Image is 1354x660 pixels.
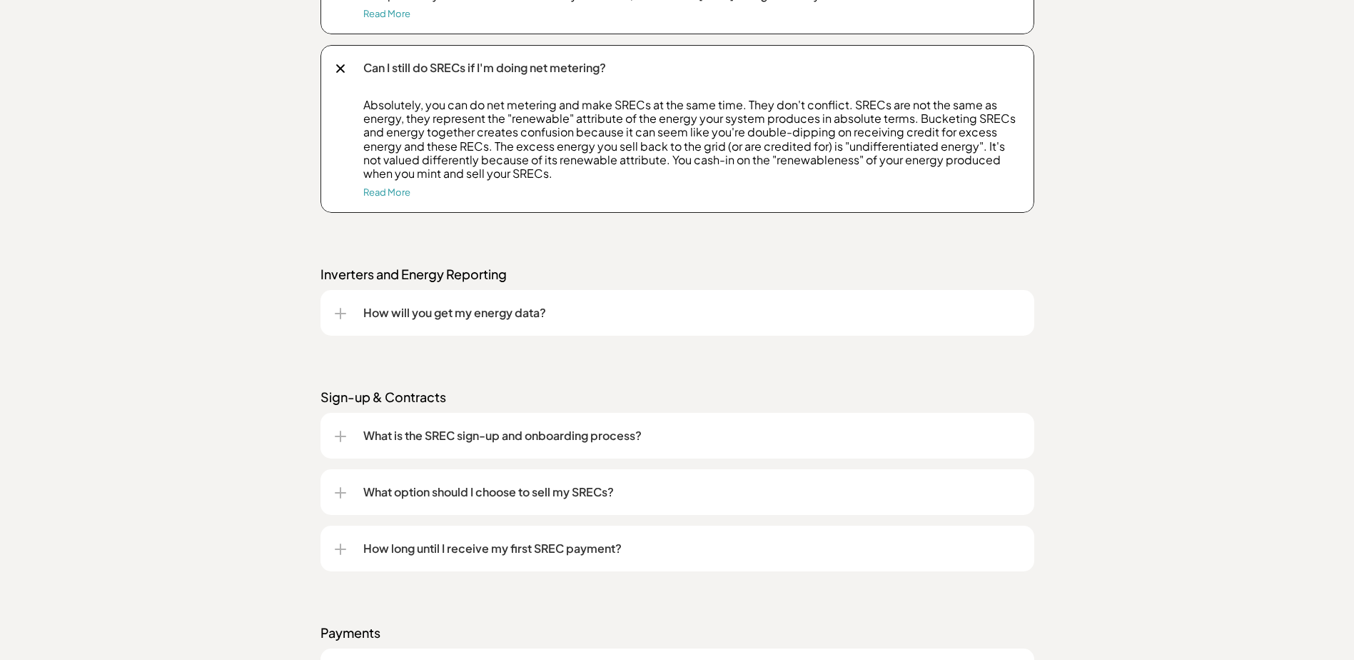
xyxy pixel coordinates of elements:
p: Can I still do SRECs if I'm doing net metering? [363,59,1020,76]
p: Absolutely, you can do net metering and make SRECs at the same time. They don't conflict. SRECs a... [363,98,1020,180]
p: How will you get my energy data? [363,304,1020,321]
p: Sign-up & Contracts [320,389,1034,406]
p: How long until I receive my first SREC payment? [363,540,1020,557]
p: Inverters and Energy Reporting [320,266,1034,283]
p: What option should I choose to sell my SRECs? [363,484,1020,501]
p: Payments [320,624,1034,641]
p: What is the SREC sign-up and onboarding process? [363,427,1020,444]
a: Read More [363,186,410,198]
a: Read More [363,8,410,19]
